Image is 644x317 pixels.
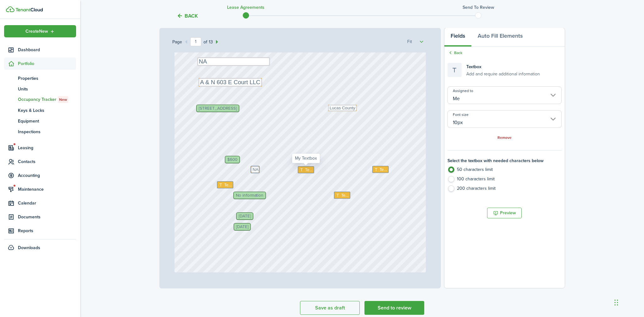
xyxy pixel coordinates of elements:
span: Keys & Locks [18,107,76,114]
h3: Send to review [463,4,494,11]
div: Drag [614,293,618,312]
h3: Lease Agreements [227,4,264,11]
label: 100 characters limit [447,176,561,185]
span: Reports [18,227,76,234]
img: TenantCloud [6,6,14,12]
iframe: Chat Widget [613,287,644,317]
span: [DATE] [236,225,248,229]
h4: Select the textbox with needed characters below [447,158,561,163]
button: Preview [487,208,522,218]
span: Properties [18,75,76,82]
span: Dashboard [18,46,76,53]
div: My Textbox [328,105,357,111]
span: Accounting [18,172,76,179]
div: My Textbox [197,57,270,66]
a: Keys & Locks [4,105,76,116]
span: Equipment [18,118,76,124]
div: My Textbox [251,166,259,173]
a: Occupancy TrackerNew [4,94,76,105]
button: Send to review [364,301,424,315]
span: Leasing [18,145,76,151]
span: [DATE] [239,214,251,218]
span: Text [305,167,312,173]
a: Reports [4,225,76,237]
span: No information [236,193,264,197]
a: Back [447,50,462,56]
span: $600 [227,157,237,161]
div: My Textbox [334,192,350,199]
span: Maintenance [18,186,76,193]
a: Remove [497,136,512,140]
span: Units [18,86,76,92]
a: Dashboard [4,44,76,56]
span: Text [380,166,387,172]
button: Auto Fill Elements [471,28,529,47]
span: Create New [25,29,48,34]
span: Documents [18,214,76,220]
div: My Textbox [217,181,233,189]
span: Calendar [18,200,76,206]
button: Back [177,13,198,19]
span: New [59,97,67,102]
span: [STREET_ADDRESS] [199,107,237,111]
span: Textbox [466,63,481,70]
span: Contacts [18,158,76,165]
span: Occupancy Tracker [18,96,76,103]
button: Fields [444,28,471,47]
a: Inspections [4,126,76,137]
a: Equipment [4,116,76,126]
span: Inspections [18,128,76,135]
span: Text [341,192,349,199]
span: Text [224,182,232,188]
a: Units [4,84,76,94]
span: 13 [207,39,213,45]
button: Save as draft [300,301,360,315]
div: Page of [172,37,221,46]
span: Portfolio [18,60,76,67]
small: Add and require additional information [466,70,540,77]
label: 50 characters limit [447,167,561,176]
div: My Textbox [198,78,262,87]
span: Downloads [18,244,40,251]
label: 200 characters limit [447,185,561,195]
div: My Textbox [372,166,389,173]
div: My Textbox [298,166,314,173]
img: TenantCloud [15,8,43,12]
button: Open menu [4,25,76,37]
a: Properties [4,73,76,84]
